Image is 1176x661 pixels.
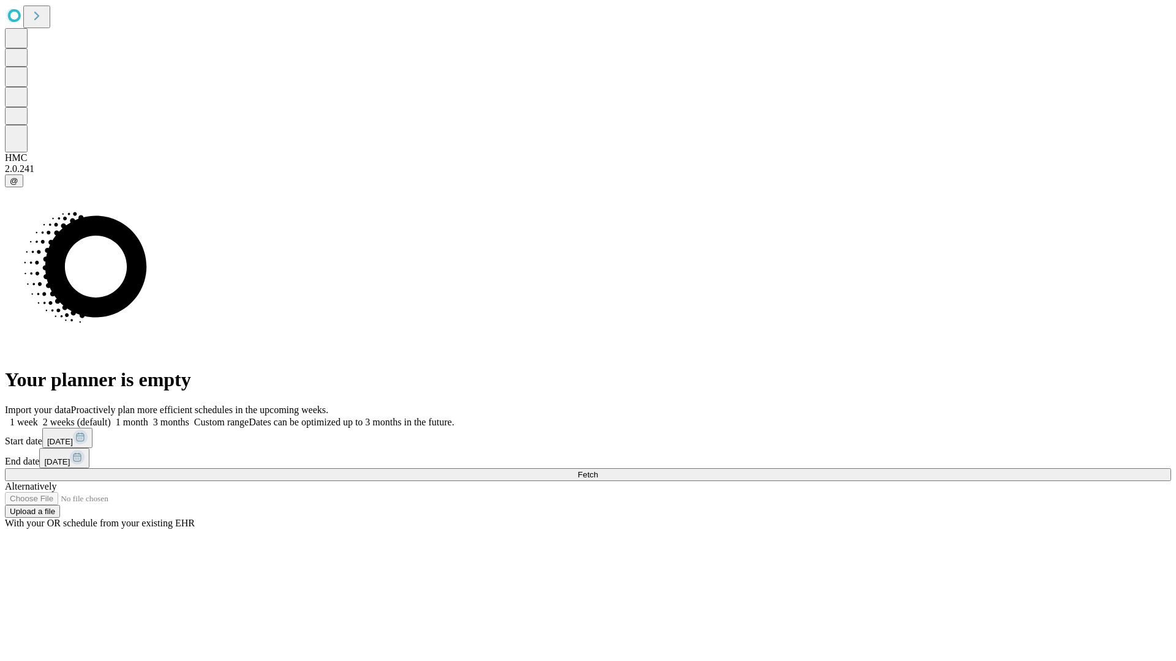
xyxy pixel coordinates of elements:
[10,176,18,185] span: @
[47,437,73,446] span: [DATE]
[43,417,111,427] span: 2 weeks (default)
[5,428,1171,448] div: Start date
[5,405,71,415] span: Import your data
[153,417,189,427] span: 3 months
[194,417,249,427] span: Custom range
[578,470,598,479] span: Fetch
[249,417,454,427] span: Dates can be optimized up to 3 months in the future.
[39,448,89,468] button: [DATE]
[5,505,60,518] button: Upload a file
[5,174,23,187] button: @
[42,428,92,448] button: [DATE]
[5,468,1171,481] button: Fetch
[5,518,195,528] span: With your OR schedule from your existing EHR
[5,481,56,491] span: Alternatively
[5,152,1171,163] div: HMC
[71,405,328,415] span: Proactively plan more efficient schedules in the upcoming weeks.
[5,163,1171,174] div: 2.0.241
[10,417,38,427] span: 1 week
[116,417,148,427] span: 1 month
[44,457,70,466] span: [DATE]
[5,448,1171,468] div: End date
[5,368,1171,391] h1: Your planner is empty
